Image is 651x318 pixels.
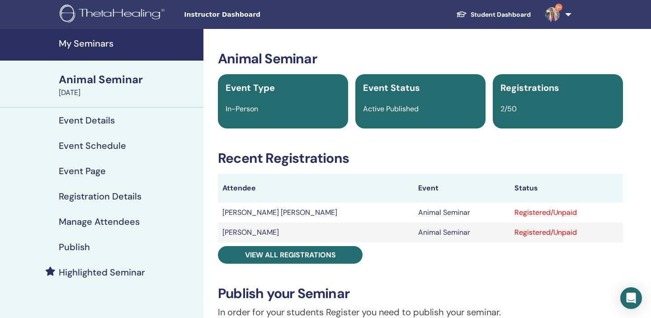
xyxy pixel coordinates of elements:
th: Status [510,174,623,203]
h4: Event Details [59,115,115,126]
span: View all registrations [245,250,336,260]
div: Animal Seminar [59,72,198,87]
h4: Manage Attendees [59,216,140,227]
td: Animal Seminar [414,223,510,242]
div: Registered/Unpaid [514,227,618,238]
span: 2/50 [500,104,517,114]
h4: Event Page [59,166,106,176]
h4: Highlighted Seminar [59,267,145,278]
img: logo.png [60,5,168,25]
td: [PERSON_NAME] [PERSON_NAME] [218,203,414,223]
a: Animal Seminar[DATE] [53,72,203,98]
td: Animal Seminar [414,203,510,223]
th: Event [414,174,510,203]
div: [DATE] [59,87,198,98]
span: Instructor Dashboard [184,10,320,19]
h4: Registration Details [59,191,142,202]
h3: Animal Seminar [218,51,623,67]
h3: Recent Registrations [218,150,623,166]
h4: Publish [59,242,90,252]
h4: My Seminars [59,38,198,49]
img: graduation-cap-white.svg [456,10,467,18]
div: Open Intercom Messenger [620,287,642,309]
h4: Event Schedule [59,140,126,151]
th: Attendee [218,174,414,203]
span: In-Person [226,104,258,114]
a: View all registrations [218,246,363,264]
img: default.jpg [545,7,560,22]
h3: Publish your Seminar [218,285,623,302]
a: Student Dashboard [449,6,538,23]
span: Registrations [500,82,559,94]
span: Event Type [226,82,275,94]
span: Active Published [363,104,419,114]
span: Event Status [363,82,420,94]
span: 9+ [555,4,562,11]
div: Registered/Unpaid [514,207,618,218]
td: [PERSON_NAME] [218,223,414,242]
